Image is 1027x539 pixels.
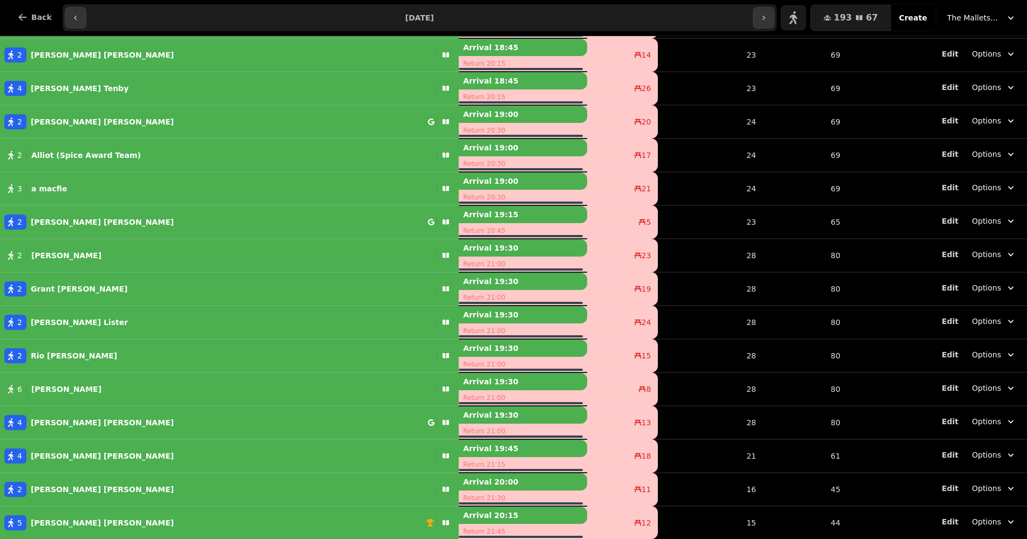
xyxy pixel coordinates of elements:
button: Options [965,178,1023,197]
span: Options [972,82,1001,93]
p: Return 21:00 [459,257,587,272]
p: [PERSON_NAME] [PERSON_NAME] [31,116,174,127]
button: Edit [942,383,958,393]
td: 80 [763,406,847,439]
span: Options [972,516,1001,527]
span: 21 [642,183,651,194]
button: Edit [942,316,958,327]
td: 45 [763,473,847,506]
td: 80 [763,372,847,406]
span: 2 [17,284,22,294]
td: 69 [763,38,847,72]
button: Options [965,345,1023,364]
span: Options [972,416,1001,427]
td: 28 [658,372,763,406]
p: Grant [PERSON_NAME] [31,284,128,294]
span: 14 [642,50,651,60]
span: 2 [17,350,22,361]
p: Arrival 19:15 [459,206,587,223]
span: Edit [942,184,958,191]
p: [PERSON_NAME] [31,384,101,395]
span: 12 [642,517,651,528]
p: Return 21:00 [459,290,587,305]
p: Return 20:15 [459,89,587,105]
span: 3 [17,183,22,194]
p: Return 20:45 [459,223,587,238]
span: 4 [17,451,22,461]
span: Edit [942,518,958,526]
span: 8 [646,384,651,395]
p: Return 20:15 [459,56,587,71]
button: Options [965,512,1023,531]
span: 193 [834,13,852,22]
td: 24 [658,139,763,172]
span: Edit [942,284,958,292]
span: 26 [642,83,651,94]
button: Edit [942,249,958,260]
p: Arrival 19:30 [459,239,587,257]
span: Options [972,282,1001,293]
span: Options [972,182,1001,193]
span: Edit [942,317,958,325]
td: 24 [658,172,763,205]
span: Edit [942,451,958,459]
td: 80 [763,339,847,372]
span: Options [972,349,1001,360]
p: Return 21:00 [459,323,587,338]
p: Arrival 19:00 [459,106,587,123]
td: 69 [763,139,847,172]
span: 5 [646,217,651,227]
p: Return 21:30 [459,490,587,506]
span: 23 [642,250,651,261]
button: Options [965,412,1023,431]
span: Options [972,383,1001,393]
span: 2 [17,50,22,60]
p: Arrival 19:00 [459,172,587,190]
td: 44 [763,506,847,539]
p: Arrival 18:45 [459,72,587,89]
p: Return 20:30 [459,123,587,138]
p: Return 21:00 [459,357,587,372]
button: Options [965,78,1023,97]
button: The Malletsheugh [941,8,1023,27]
button: Edit [942,416,958,427]
p: [PERSON_NAME] [PERSON_NAME] [31,417,174,428]
span: Options [972,450,1001,460]
span: 6 [17,384,22,395]
span: Edit [942,251,958,258]
span: 2 [17,317,22,328]
p: [PERSON_NAME] [PERSON_NAME] [31,217,174,227]
button: Options [965,245,1023,264]
button: Edit [942,149,958,160]
span: 17 [642,150,651,161]
span: 4 [17,417,22,428]
td: 23 [658,72,763,105]
span: The Malletsheugh [947,12,1001,23]
span: 24 [642,317,651,328]
span: Back [31,13,52,21]
span: Edit [942,485,958,492]
td: 65 [763,205,847,239]
button: Edit [942,216,958,226]
button: Edit [942,115,958,126]
p: [PERSON_NAME] [31,250,101,261]
td: 80 [763,306,847,339]
button: Edit [942,516,958,527]
button: Edit [942,49,958,59]
span: 11 [642,484,651,495]
span: Edit [942,150,958,158]
p: [PERSON_NAME] Tenby [31,83,128,94]
span: Options [972,316,1001,327]
td: 69 [763,105,847,139]
button: Options [965,312,1023,331]
span: Create [899,14,927,22]
span: Options [972,249,1001,260]
td: 80 [763,272,847,306]
button: Edit [942,282,958,293]
p: Return 20:30 [459,156,587,171]
span: 2 [17,250,22,261]
p: Arrival 19:30 [459,306,587,323]
span: 2 [17,484,22,495]
td: 69 [763,72,847,105]
td: 28 [658,406,763,439]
